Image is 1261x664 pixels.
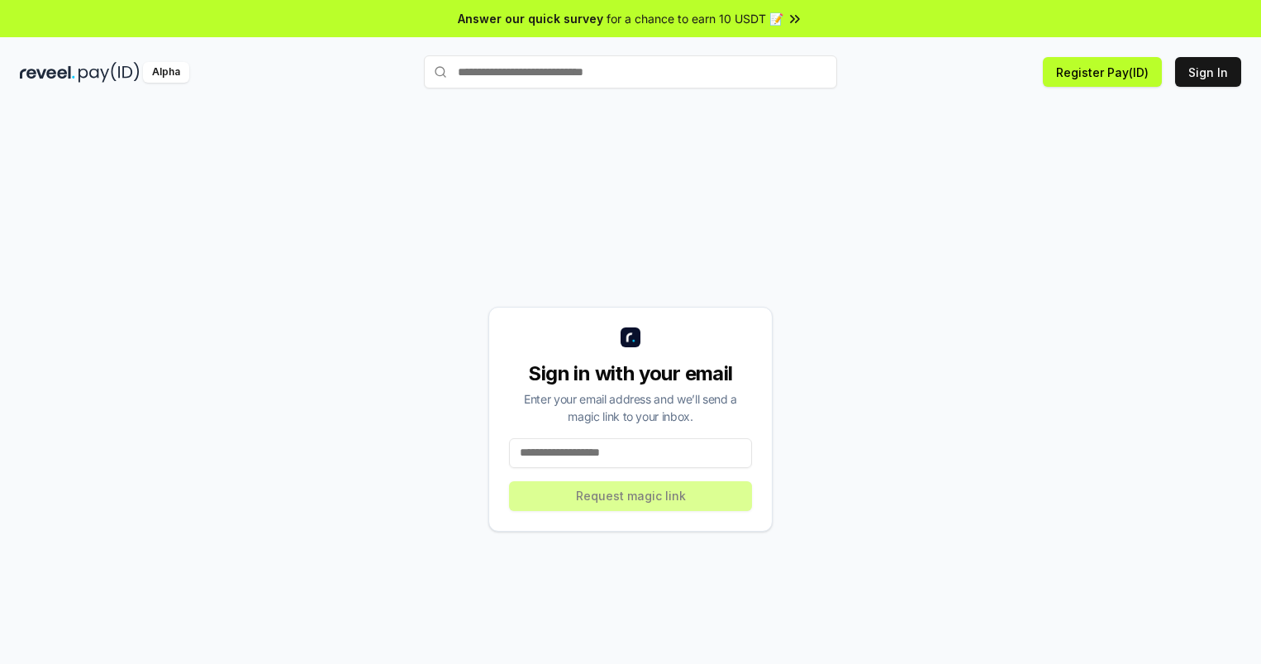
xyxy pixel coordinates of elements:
button: Sign In [1175,57,1241,87]
button: Register Pay(ID) [1043,57,1162,87]
div: Enter your email address and we’ll send a magic link to your inbox. [509,390,752,425]
span: for a chance to earn 10 USDT 📝 [607,10,783,27]
div: Alpha [143,62,189,83]
img: reveel_dark [20,62,75,83]
img: pay_id [79,62,140,83]
div: Sign in with your email [509,361,752,387]
span: Answer our quick survey [458,10,603,27]
img: logo_small [621,327,640,347]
